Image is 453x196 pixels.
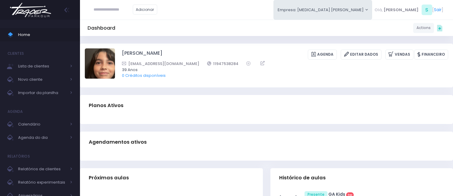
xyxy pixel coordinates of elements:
[88,25,115,31] h5: Dashboard
[18,165,66,173] span: Relatórios de clientes
[122,73,166,78] a: 0 Créditos disponíveis
[133,5,158,15] a: Adicionar
[122,67,440,73] span: 39 Anos
[207,60,239,67] a: 11947538284
[18,134,66,142] span: Agenda do dia
[18,120,66,128] span: Calendário
[18,31,72,39] span: Home
[8,47,24,60] h4: Clientes
[18,76,66,83] span: Novo cliente
[89,175,129,181] span: Próximas aulas
[384,7,419,13] span: [PERSON_NAME]
[422,5,432,15] span: S
[122,50,162,60] a: [PERSON_NAME]
[308,50,337,60] a: Agenda
[18,178,66,186] span: Relatório experimentais
[85,48,115,79] img: Sofia Borges Rodrigues
[414,50,448,60] a: Financeiro
[372,3,445,17] div: [ ]
[279,175,326,181] span: Histórico de aulas
[8,150,30,162] h4: Relatórios
[413,23,434,33] a: Actions
[122,60,199,67] a: [EMAIL_ADDRESS][DOMAIN_NAME]
[18,89,66,97] span: Importar da planilha
[341,50,381,60] a: Editar Dados
[385,50,413,60] a: Vendas
[375,7,383,13] span: Olá,
[89,133,147,151] h3: Agendamentos ativos
[18,62,66,70] span: Lista de clientes
[8,106,23,118] h4: Agenda
[89,97,123,114] h3: Planos Ativos
[434,7,442,13] a: Sair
